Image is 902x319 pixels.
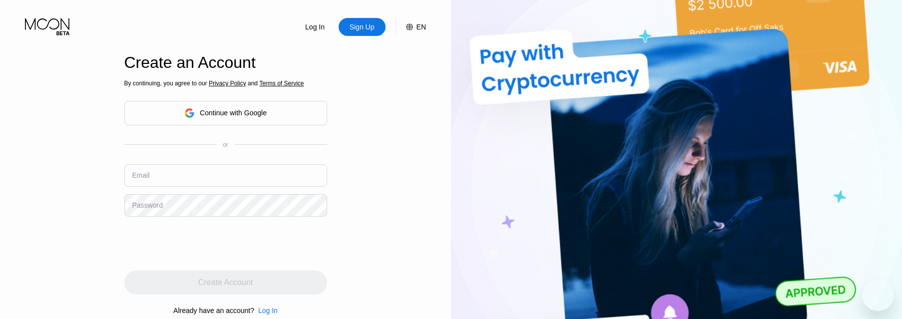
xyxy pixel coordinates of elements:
div: Sign Up [339,18,386,36]
div: Create an Account [124,53,327,72]
div: or [223,141,228,148]
div: Continue with Google [124,101,327,125]
div: Log In [254,307,278,315]
span: Privacy Policy [209,80,246,87]
span: and [246,80,260,87]
div: Log In [258,307,278,315]
div: EN [417,23,426,31]
iframe: Кнопка запуска окна обмена сообщениями [862,279,894,311]
div: By continuing, you agree to our [124,80,327,87]
iframe: reCAPTCHA [124,224,276,263]
span: Terms of Service [259,80,304,87]
div: Already have an account? [173,307,254,315]
div: Sign Up [349,22,376,32]
div: Log In [292,18,339,36]
div: Log In [304,22,326,32]
div: Password [132,201,163,209]
div: EN [396,18,426,36]
div: Email [132,171,150,179]
div: Continue with Google [200,109,267,117]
